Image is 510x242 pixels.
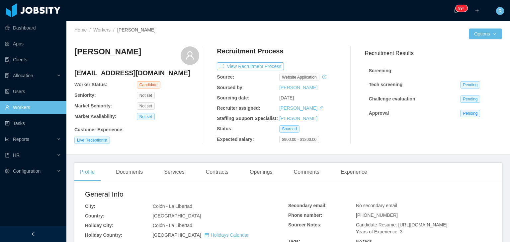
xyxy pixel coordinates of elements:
a: icon: exportView Recruitment Process [217,64,284,69]
span: [GEOGRAPHIC_DATA] [153,232,249,238]
b: Secondary email: [288,203,327,208]
i: icon: book [5,153,10,157]
button: Optionsicon: down [469,29,502,39]
span: Candidate Resume: [URL][DOMAIN_NAME] Years of Experience: 3 [356,222,447,234]
h3: Recruitment Results [365,49,502,57]
span: [GEOGRAPHIC_DATA] [153,213,201,218]
b: Country: [85,213,104,218]
i: icon: edit [319,106,323,110]
span: $900.00 - $1200.00 [279,136,319,143]
button: icon: exportView Recruitment Process [217,62,284,70]
span: / [113,27,115,32]
i: icon: line-chart [5,137,10,142]
span: Not set [137,92,155,99]
span: website application [279,74,319,81]
span: Not set [137,113,155,120]
i: icon: history [322,75,327,79]
h2: General Info [85,189,288,200]
b: Sourced by: [217,85,244,90]
span: Pending [460,95,480,103]
span: Live Receptionist [74,137,110,144]
span: Pending [460,81,480,89]
b: Sourcer Notes: [288,222,321,227]
strong: Tech screening [369,82,403,87]
h4: [EMAIL_ADDRESS][DOMAIN_NAME] [74,68,199,78]
strong: Approval [369,110,389,116]
i: icon: calendar [205,233,209,237]
span: [PHONE_NUMBER] [356,212,398,218]
span: / [89,27,91,32]
a: icon: appstoreApps [5,37,61,50]
a: icon: robotUsers [5,85,61,98]
div: Contracts [201,163,234,181]
b: Market Availability: [74,114,117,119]
a: Home [74,27,87,32]
b: Sourcing date: [217,95,249,100]
b: Staffing Support Specialist: [217,116,278,121]
i: icon: user [185,51,195,60]
i: icon: bell [454,8,458,13]
span: Colón - La Libertad [153,204,192,209]
span: Reports [13,137,29,142]
b: Customer Experience : [74,127,124,132]
div: Services [159,163,190,181]
div: Profile [74,163,100,181]
a: Workers [93,27,111,32]
b: Expected salary: [217,137,254,142]
a: icon: profileTasks [5,117,61,130]
a: icon: auditClients [5,53,61,66]
span: [DATE] [279,95,294,100]
a: [PERSON_NAME] [279,105,317,111]
i: icon: plus [475,8,479,13]
sup: 239 [456,5,467,12]
a: [PERSON_NAME] [279,85,317,90]
strong: Screening [369,68,391,73]
i: icon: solution [5,73,10,78]
div: Experience [335,163,373,181]
span: Candidate [137,81,160,89]
b: Recruiter assigned: [217,105,260,111]
b: Worker Status: [74,82,107,87]
span: Not set [137,102,155,110]
a: icon: calendarHolidays Calendar [205,232,249,238]
span: Pending [460,110,480,117]
b: Holiday Country: [85,232,123,238]
b: City: [85,204,95,209]
h3: [PERSON_NAME] [74,46,141,57]
span: Allocation [13,73,33,78]
div: Comments [289,163,325,181]
b: Phone number: [288,212,322,218]
a: icon: pie-chartDashboard [5,21,61,34]
div: Documents [111,163,148,181]
span: [PERSON_NAME] [117,27,155,32]
b: Source: [217,74,234,80]
a: icon: userWorkers [5,101,61,114]
i: icon: setting [5,169,10,173]
span: Colón - La Libertad [153,223,192,228]
span: HR [13,152,20,158]
b: Status: [217,126,232,131]
span: Configuration [13,168,41,174]
strong: Challenge evaluation [369,96,415,101]
a: [PERSON_NAME] [279,116,317,121]
b: Holiday City: [85,223,114,228]
b: Market Seniority: [74,103,112,108]
span: No secondary email [356,203,397,208]
b: Seniority: [74,92,96,98]
span: Sourced [279,125,299,133]
h4: Recruitment Process [217,46,283,56]
span: R [498,7,502,15]
div: Openings [244,163,278,181]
